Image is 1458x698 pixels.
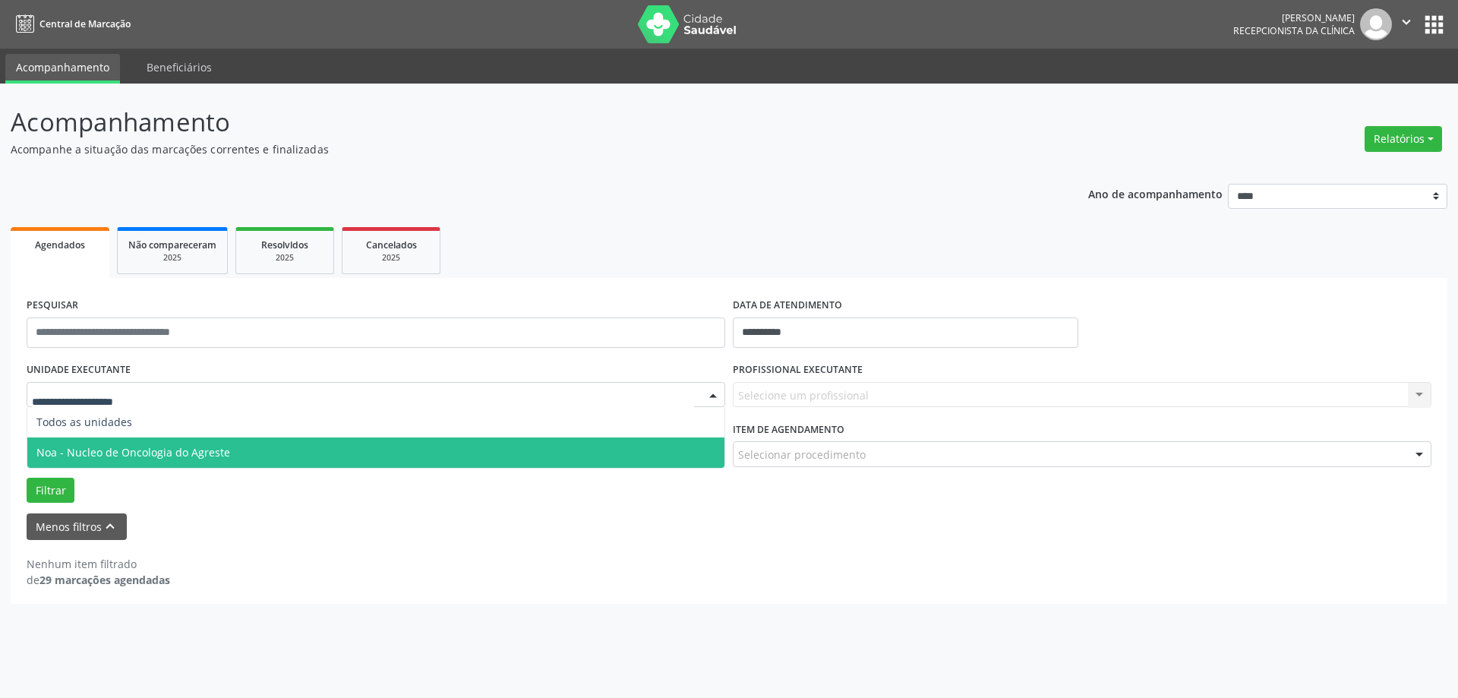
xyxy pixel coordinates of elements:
[27,556,170,572] div: Nenhum item filtrado
[353,252,429,264] div: 2025
[247,252,323,264] div: 2025
[36,445,230,460] span: Noa - Nucleo de Oncologia do Agreste
[11,103,1016,141] p: Acompanhamento
[27,513,127,540] button: Menos filtroskeyboard_arrow_up
[1360,8,1392,40] img: img
[1233,11,1355,24] div: [PERSON_NAME]
[35,238,85,251] span: Agendados
[27,294,78,317] label: PESQUISAR
[1233,24,1355,37] span: Recepcionista da clínica
[733,358,863,382] label: PROFISSIONAL EXECUTANTE
[1398,14,1415,30] i: 
[102,518,118,535] i: keyboard_arrow_up
[1365,126,1442,152] button: Relatórios
[733,418,844,441] label: Item de agendamento
[366,238,417,251] span: Cancelados
[128,238,216,251] span: Não compareceram
[1421,11,1447,38] button: apps
[733,294,842,317] label: DATA DE ATENDIMENTO
[11,141,1016,157] p: Acompanhe a situação das marcações correntes e finalizadas
[39,17,131,30] span: Central de Marcação
[261,238,308,251] span: Resolvidos
[27,358,131,382] label: UNIDADE EXECUTANTE
[1088,184,1223,203] p: Ano de acompanhamento
[27,572,170,588] div: de
[1392,8,1421,40] button: 
[136,54,222,81] a: Beneficiários
[5,54,120,84] a: Acompanhamento
[27,478,74,504] button: Filtrar
[738,447,866,463] span: Selecionar procedimento
[11,11,131,36] a: Central de Marcação
[128,252,216,264] div: 2025
[39,573,170,587] strong: 29 marcações agendadas
[36,415,132,429] span: Todos as unidades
